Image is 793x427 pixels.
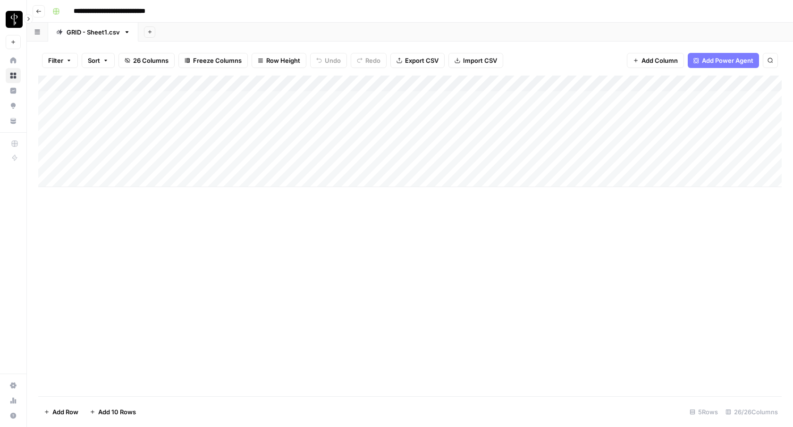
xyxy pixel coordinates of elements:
button: Filter [42,53,78,68]
span: Add 10 Rows [98,407,136,417]
button: 26 Columns [118,53,175,68]
img: LP Production Workloads Logo [6,11,23,28]
button: Row Height [252,53,306,68]
a: Settings [6,378,21,393]
button: Add Row [38,404,84,419]
button: Undo [310,53,347,68]
span: Filter [48,56,63,65]
span: Import CSV [463,56,497,65]
span: Freeze Columns [193,56,242,65]
div: GRID - Sheet1.csv [67,27,120,37]
div: 26/26 Columns [722,404,782,419]
button: Freeze Columns [178,53,248,68]
div: 5 Rows [686,404,722,419]
a: Usage [6,393,21,408]
button: Sort [82,53,115,68]
span: Redo [365,56,380,65]
button: Add Column [627,53,684,68]
span: Add Power Agent [702,56,753,65]
button: Export CSV [390,53,445,68]
button: Add Power Agent [688,53,759,68]
button: Help + Support [6,408,21,423]
span: Undo [325,56,341,65]
span: Add Column [641,56,678,65]
span: Sort [88,56,100,65]
a: GRID - Sheet1.csv [48,23,138,42]
a: Insights [6,83,21,98]
span: Row Height [266,56,300,65]
a: Home [6,53,21,68]
span: Add Row [52,407,78,417]
a: Opportunities [6,98,21,113]
span: Export CSV [405,56,439,65]
a: Your Data [6,113,21,128]
button: Import CSV [448,53,503,68]
button: Add 10 Rows [84,404,142,419]
button: Workspace: LP Production Workloads [6,8,21,31]
button: Redo [351,53,387,68]
a: Browse [6,68,21,83]
span: 26 Columns [133,56,169,65]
